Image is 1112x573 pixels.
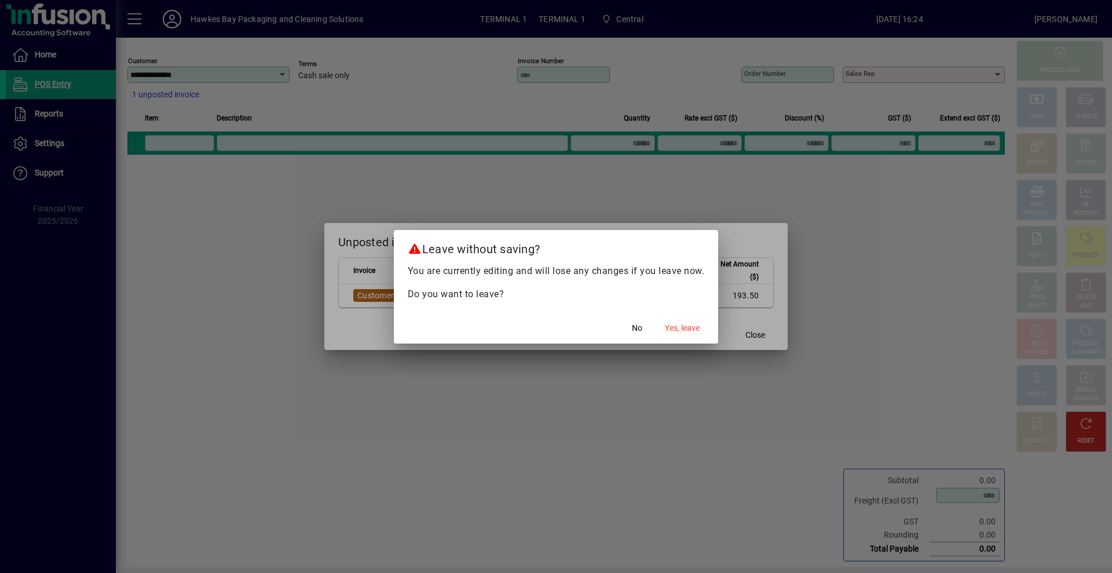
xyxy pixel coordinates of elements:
h2: Leave without saving? [394,230,719,264]
p: Do you want to leave? [408,287,705,301]
button: No [619,318,656,339]
button: Yes, leave [660,318,704,339]
span: Yes, leave [665,322,700,334]
span: No [632,322,642,334]
p: You are currently editing and will lose any changes if you leave now. [408,264,705,278]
